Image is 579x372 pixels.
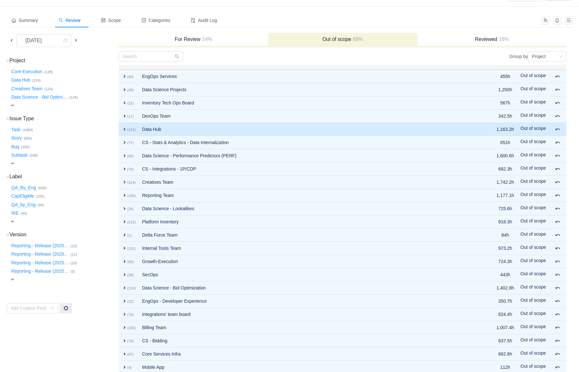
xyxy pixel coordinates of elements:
[23,128,33,132] small: (1489)
[10,266,70,277] button: Reporting - Release (2025…
[493,321,518,334] td: 1,007.4h
[139,149,475,162] td: Data Science - Performance Predictors (PERF)
[493,70,518,83] td: 455h
[520,205,546,210] span: Out of scope
[493,295,518,308] td: 350.7h
[520,179,546,184] span: Out of scope
[520,152,546,157] span: Out of scope
[493,123,518,136] td: 1,163.2h
[520,165,546,171] span: Out of scope
[122,113,127,119] span: expand
[520,284,546,289] span: Out of scope
[139,96,475,110] td: Inventory Tech Ops Board
[122,166,127,171] span: expand
[520,231,546,237] span: Out of scope
[101,18,106,23] i: icon: control
[10,103,15,108] span: expand
[6,117,9,121] i: icon: down
[343,51,567,62] div: Group by
[127,339,134,343] small: (79)
[10,150,30,161] button: Subtask
[10,133,24,143] button: Story
[122,232,127,238] span: expand
[122,100,127,105] span: expand
[127,233,132,237] small: (1)
[10,200,38,210] button: QA_by_Eng
[493,308,518,321] td: 824.4h
[59,18,63,23] i: icon: search
[12,18,16,23] i: icon: home
[127,154,134,158] small: (68)
[122,127,127,132] span: expand
[520,218,546,223] span: Out of scope
[553,17,561,24] button: icon: bell
[11,305,47,311] div: Add Custom Field
[6,233,9,237] i: icon: down
[493,149,518,162] td: 1,600.6h
[10,92,69,103] button: Data Science - Bid Optimi…
[497,36,509,42] span: 18%
[493,162,518,176] td: 682.3h
[493,96,518,110] td: 567h
[127,181,135,184] small: (124)
[493,189,518,202] td: 1,177.1h
[10,240,70,251] button: Reporting - Release (2025…
[127,286,135,290] small: (124)
[127,299,134,303] small: (22)
[63,39,67,43] i: icon: calendar
[139,281,475,295] td: Data Science - Bid Optimization
[493,268,518,281] td: 443h
[10,277,15,282] span: expand
[127,326,135,330] small: (100)
[127,88,134,92] small: (49)
[122,74,127,79] span: expand
[38,203,44,207] small: (94)
[493,83,518,96] td: 1,250h
[520,337,546,342] span: Out of scope
[520,73,546,78] span: Out of scope
[122,338,127,343] span: expand
[493,202,518,215] td: 725.6h
[122,272,127,277] span: expand
[20,34,48,47] div: [DATE]
[10,173,118,180] h3: Label
[122,36,265,43] h3: For Review
[10,249,70,259] button: Reporting - Release (2025…
[122,193,127,198] span: expand
[127,260,134,264] small: (69)
[36,194,44,198] small: (105)
[139,255,475,268] td: Growth-Execution
[10,161,15,166] span: expand
[122,219,127,224] span: expand
[201,36,212,42] span: 14%
[10,124,23,135] button: Task
[139,348,475,361] td: Core Services Infra
[10,182,38,193] button: QA_By_Eng
[122,140,127,145] span: expand
[122,180,127,185] span: expand
[24,136,32,140] small: (865)
[32,78,41,82] small: (124)
[351,36,363,42] span: 68%
[127,167,134,171] small: (70)
[139,242,475,255] td: Internal Tools Team
[122,246,127,251] span: expand
[122,285,127,290] span: expand
[139,295,475,308] td: EngOps - Developer Experience
[520,126,546,131] span: Out of scope
[565,17,573,24] button: icon: menu
[70,269,75,273] small: (5)
[10,57,118,64] h3: Project
[493,242,518,255] td: 973.2h
[559,54,563,59] i: icon: down
[12,18,38,23] span: Summary
[139,268,475,281] td: SecOps
[520,113,546,118] span: Out of scope
[127,101,134,105] small: (21)
[122,312,127,317] span: expand
[70,244,77,248] small: (13)
[127,247,135,250] small: (101)
[520,258,546,263] span: Out of scope
[127,114,134,118] small: (17)
[70,261,77,265] small: (10)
